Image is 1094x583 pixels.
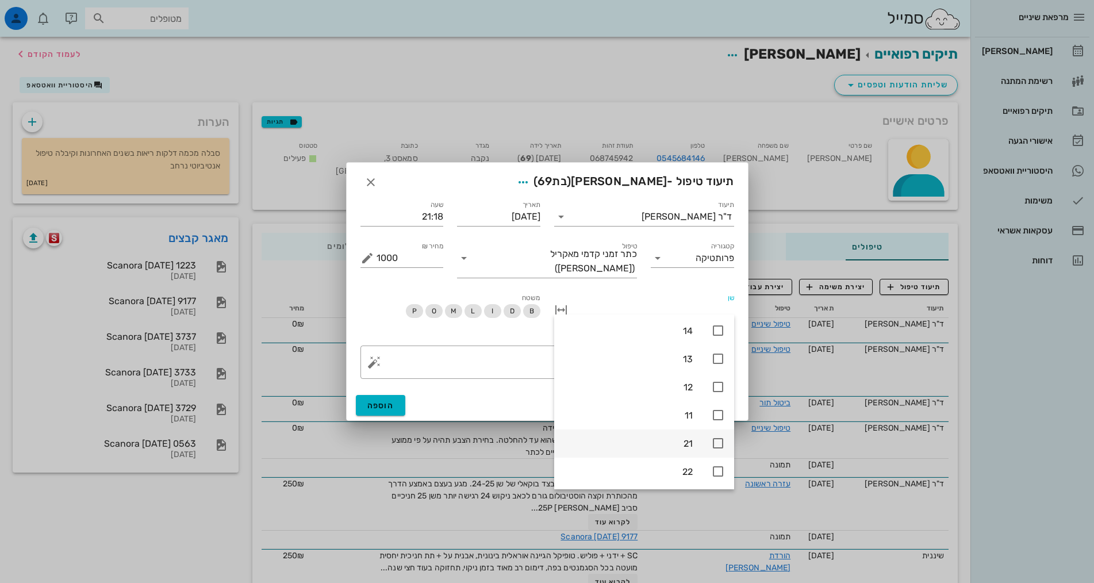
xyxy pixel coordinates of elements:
[554,208,734,226] div: תיעודד"ר [PERSON_NAME]
[563,325,693,336] div: 14
[533,174,571,188] span: (בת )
[431,304,436,318] span: O
[471,304,475,318] span: L
[492,304,493,318] span: I
[367,401,394,411] span: הוספה
[718,201,734,209] label: תיעוד
[563,354,693,365] div: 13
[522,201,540,209] label: תאריך
[538,174,552,188] span: 69
[555,263,635,274] span: ([PERSON_NAME])
[563,382,693,393] div: 12
[727,294,734,302] label: שן
[450,304,456,318] span: M
[563,466,693,477] div: 22
[563,438,693,449] div: 21
[422,242,444,251] label: מחיר ₪
[550,249,637,259] span: כתר זמני קדמי מאקריל
[563,410,693,421] div: 11
[513,172,734,193] span: תיעוד טיפול -
[356,395,406,416] button: הוספה
[622,242,637,251] label: טיפול
[529,304,533,318] span: B
[711,242,734,251] label: קטגוריה
[431,201,444,209] label: שעה
[571,174,667,188] span: [PERSON_NAME]
[412,304,416,318] span: P
[522,294,540,302] span: משטח
[642,212,732,222] div: ד"ר [PERSON_NAME]
[360,251,374,265] button: מחיר ₪ appended action
[509,304,514,318] span: D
